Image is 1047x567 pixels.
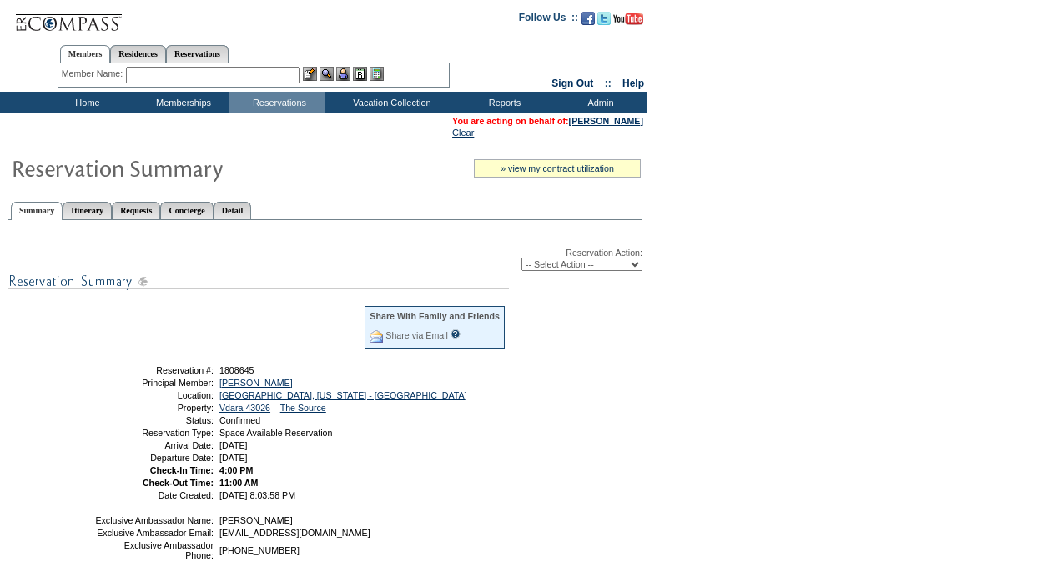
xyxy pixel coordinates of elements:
[94,415,214,425] td: Status:
[219,390,467,400] a: [GEOGRAPHIC_DATA], [US_STATE] - [GEOGRAPHIC_DATA]
[519,10,578,30] td: Follow Us ::
[229,92,325,113] td: Reservations
[455,92,551,113] td: Reports
[63,202,112,219] a: Itinerary
[94,453,214,463] td: Departure Date:
[581,17,595,27] a: Become our fan on Facebook
[370,311,500,321] div: Share With Family and Friends
[11,202,63,220] a: Summary
[112,202,160,219] a: Requests
[336,67,350,81] img: Impersonate
[452,128,474,138] a: Clear
[133,92,229,113] td: Memberships
[353,67,367,81] img: Reservations
[303,67,317,81] img: b_edit.gif
[219,545,300,555] span: [PHONE_NUMBER]
[94,528,214,538] td: Exclusive Ambassador Email:
[569,116,643,126] a: [PERSON_NAME]
[452,116,643,126] span: You are acting on behalf of:
[219,515,293,525] span: [PERSON_NAME]
[94,515,214,525] td: Exclusive Ambassador Name:
[94,440,214,450] td: Arrival Date:
[166,45,229,63] a: Reservations
[501,163,614,173] a: » view my contract utilization
[110,45,166,63] a: Residences
[622,78,644,89] a: Help
[219,365,254,375] span: 1808645
[219,465,253,475] span: 4:00 PM
[150,465,214,475] strong: Check-In Time:
[94,403,214,413] td: Property:
[219,490,295,500] span: [DATE] 8:03:58 PM
[219,528,370,538] span: [EMAIL_ADDRESS][DOMAIN_NAME]
[60,45,111,63] a: Members
[219,403,270,413] a: Vdara 43026
[325,92,455,113] td: Vacation Collection
[94,365,214,375] td: Reservation #:
[219,378,293,388] a: [PERSON_NAME]
[160,202,213,219] a: Concierge
[219,440,248,450] span: [DATE]
[385,330,448,340] a: Share via Email
[219,478,258,488] span: 11:00 AM
[451,329,461,339] input: What is this?
[219,453,248,463] span: [DATE]
[94,390,214,400] td: Location:
[581,12,595,25] img: Become our fan on Facebook
[370,67,384,81] img: b_calculator.gif
[551,92,647,113] td: Admin
[94,540,214,560] td: Exclusive Ambassador Phone:
[94,490,214,500] td: Date Created:
[143,478,214,488] strong: Check-Out Time:
[94,428,214,438] td: Reservation Type:
[94,378,214,388] td: Principal Member:
[613,13,643,25] img: Subscribe to our YouTube Channel
[551,78,593,89] a: Sign Out
[605,78,612,89] span: ::
[11,151,345,184] img: Reservaton Summary
[597,17,611,27] a: Follow us on Twitter
[219,415,260,425] span: Confirmed
[8,248,642,271] div: Reservation Action:
[613,17,643,27] a: Subscribe to our YouTube Channel
[62,67,126,81] div: Member Name:
[8,271,509,292] img: subTtlResSummary.gif
[320,67,334,81] img: View
[597,12,611,25] img: Follow us on Twitter
[38,92,133,113] td: Home
[280,403,326,413] a: The Source
[219,428,332,438] span: Space Available Reservation
[214,202,252,219] a: Detail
